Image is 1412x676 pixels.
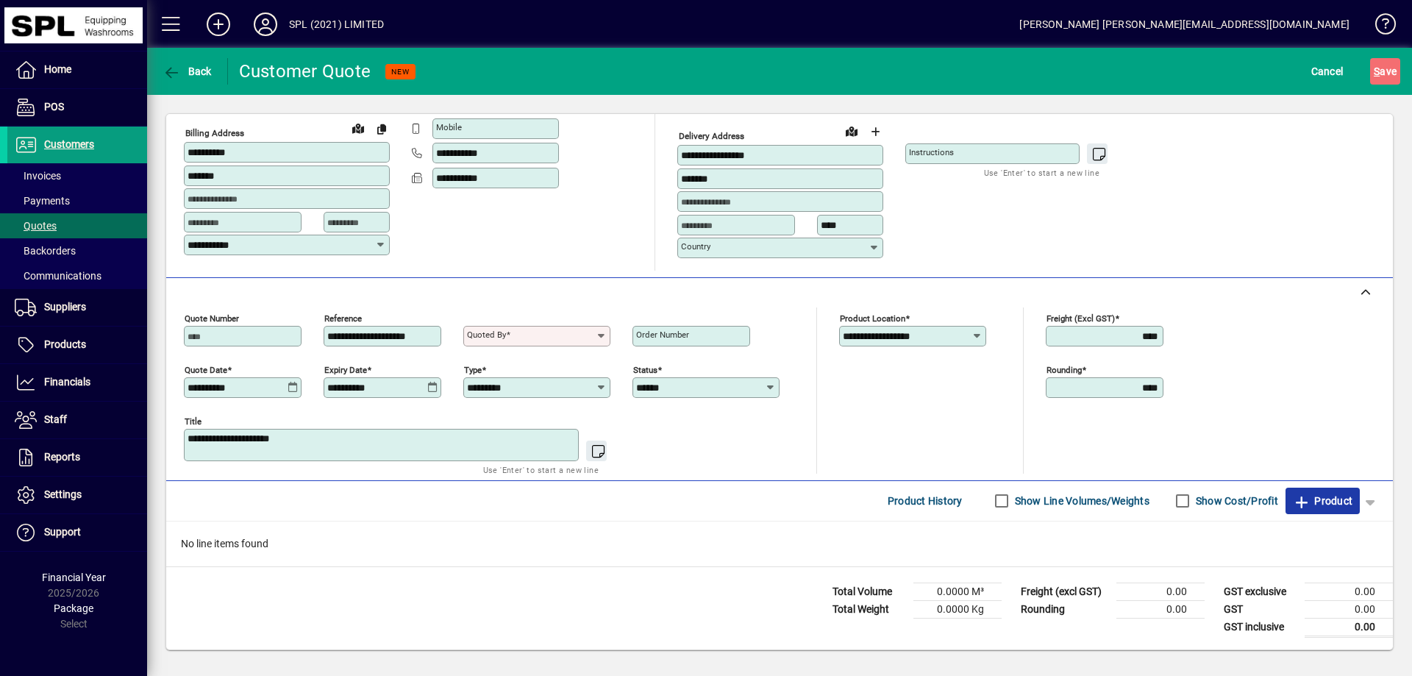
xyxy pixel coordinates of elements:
span: POS [44,101,64,113]
mat-hint: Use 'Enter' to start a new line [483,461,599,478]
label: Show Cost/Profit [1193,494,1278,508]
td: GST inclusive [1216,618,1305,636]
td: GST exclusive [1216,583,1305,600]
a: POS [7,89,147,126]
a: View on map [840,119,863,143]
span: Suppliers [44,301,86,313]
td: Rounding [1013,600,1116,618]
mat-label: Title [185,416,202,426]
td: Total Weight [825,600,913,618]
span: Reports [44,451,80,463]
a: Invoices [7,163,147,188]
span: Financials [44,376,90,388]
span: Package [54,602,93,614]
mat-label: Product location [840,313,905,323]
mat-label: Country [681,241,710,252]
span: Support [44,526,81,538]
app-page-header-button: Back [147,58,228,85]
a: Knowledge Base [1364,3,1394,51]
mat-label: Expiry date [324,364,367,374]
button: Product History [882,488,969,514]
td: 0.00 [1305,583,1393,600]
td: 0.00 [1305,600,1393,618]
span: Product History [888,489,963,513]
a: Home [7,51,147,88]
mat-label: Mobile [436,122,462,132]
span: Staff [44,413,67,425]
mat-label: Quoted by [467,330,506,340]
mat-label: Type [464,364,482,374]
span: Settings [44,488,82,500]
a: Payments [7,188,147,213]
label: Show Line Volumes/Weights [1012,494,1149,508]
div: SPL (2021) LIMITED [289,13,384,36]
button: Choose address [863,120,887,143]
a: Financials [7,364,147,401]
mat-hint: Use 'Enter' to start a new line [984,164,1099,181]
mat-label: Freight (excl GST) [1046,313,1115,323]
a: Reports [7,439,147,476]
td: 0.0000 Kg [913,600,1002,618]
a: Support [7,514,147,551]
span: Payments [15,195,70,207]
mat-label: Quote date [185,364,227,374]
a: Products [7,327,147,363]
a: Communications [7,263,147,288]
mat-label: Reference [324,313,362,323]
button: Add [195,11,242,38]
mat-label: Quote number [185,313,239,323]
button: Profile [242,11,289,38]
mat-label: Status [633,364,657,374]
button: Cancel [1308,58,1347,85]
a: View on map [346,116,370,140]
span: NEW [391,67,410,77]
button: Product [1286,488,1360,514]
a: Settings [7,477,147,513]
a: Staff [7,402,147,438]
td: GST [1216,600,1305,618]
a: Backorders [7,238,147,263]
span: Product [1293,489,1352,513]
span: S [1374,65,1380,77]
span: Financial Year [42,572,106,583]
div: No line items found [166,522,1393,566]
a: Quotes [7,213,147,238]
span: Cancel [1311,60,1344,83]
mat-label: Instructions [909,147,954,157]
td: 0.00 [1305,618,1393,636]
span: ave [1374,60,1397,83]
td: Total Volume [825,583,913,600]
span: Home [44,63,71,75]
td: 0.00 [1116,583,1205,600]
span: Back [163,65,212,77]
div: [PERSON_NAME] [PERSON_NAME][EMAIL_ADDRESS][DOMAIN_NAME] [1019,13,1349,36]
button: Copy to Delivery address [370,117,393,140]
button: Back [159,58,215,85]
mat-label: Order number [636,330,689,340]
span: Customers [44,138,94,150]
a: Suppliers [7,289,147,326]
td: 0.0000 M³ [913,583,1002,600]
td: 0.00 [1116,600,1205,618]
button: Save [1370,58,1400,85]
span: Products [44,338,86,350]
td: Freight (excl GST) [1013,583,1116,600]
span: Backorders [15,245,76,257]
mat-label: Rounding [1046,364,1082,374]
div: Customer Quote [239,60,371,83]
span: Communications [15,270,101,282]
span: Invoices [15,170,61,182]
span: Quotes [15,220,57,232]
